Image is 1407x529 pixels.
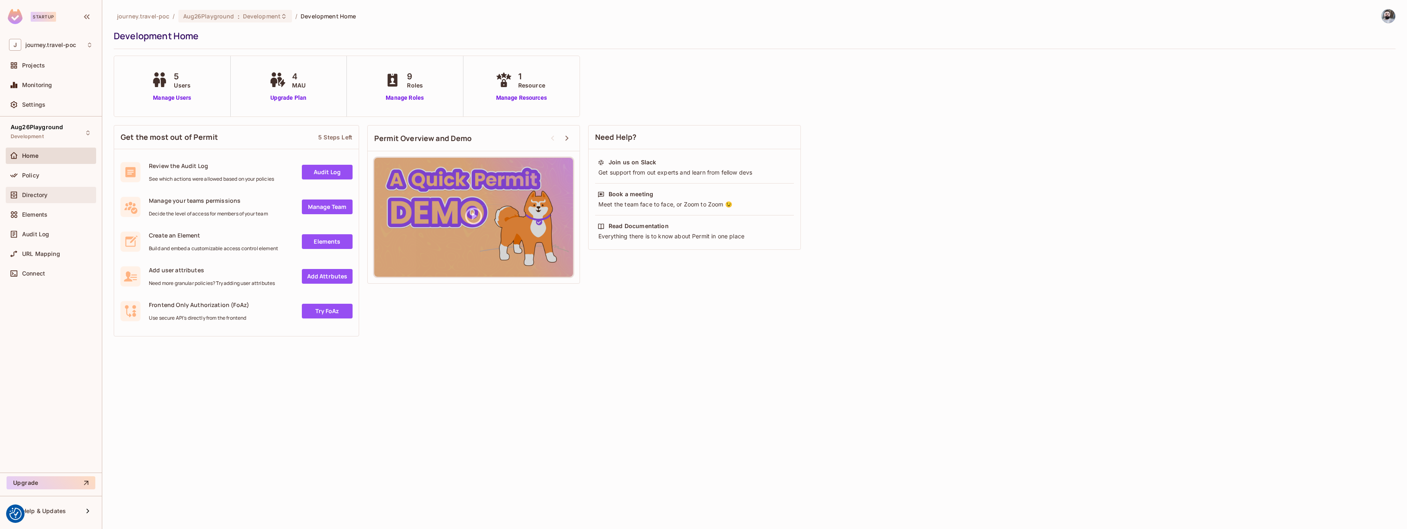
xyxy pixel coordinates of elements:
a: Add Attrbutes [302,269,353,284]
span: Help & Updates [22,508,66,514]
a: Manage Roles [382,94,427,102]
a: Try FoAz [302,304,353,318]
span: See which actions were allowed based on your policies [149,176,274,182]
span: Users [174,81,191,90]
span: Aug26Playground [183,12,234,20]
div: Book a meeting [609,190,653,198]
div: 5 Steps Left [318,133,352,141]
span: Manage your teams permissions [149,197,268,204]
a: Upgrade Plan [267,94,310,102]
span: Home [22,152,39,159]
div: Development Home [114,30,1391,42]
li: / [173,12,175,20]
span: 5 [174,70,191,83]
span: Connect [22,270,45,277]
span: Workspace: journey.travel-poc [25,42,76,48]
a: Manage Users [149,94,195,102]
div: Get support from out experts and learn from fellow devs [598,168,791,177]
span: Build and embed a customizable access control element [149,245,278,252]
span: Add user attributes [149,266,275,274]
button: Upgrade [7,476,95,489]
button: Consent Preferences [9,508,22,520]
span: 9 [407,70,423,83]
div: Read Documentation [609,222,669,230]
span: 1 [518,70,545,83]
span: URL Mapping [22,251,60,257]
span: Settings [22,101,45,108]
span: Need Help? [595,132,637,142]
span: Resource [518,81,545,90]
span: : [237,13,240,20]
span: Roles [407,81,423,90]
a: Elements [302,234,353,249]
span: 4 [292,70,306,83]
span: Get the most out of Permit [121,132,218,142]
span: Elements [22,211,47,218]
span: the active workspace [117,12,169,20]
span: Directory [22,192,47,198]
img: Sam Armitt-Fior [1382,9,1395,23]
span: Monitoring [22,82,52,88]
span: Aug26Playground [11,124,63,130]
div: Startup [31,12,56,22]
a: Audit Log [302,165,353,179]
span: Development [11,133,44,140]
span: Create an Element [149,231,278,239]
span: Review the Audit Log [149,162,274,170]
span: J [9,39,21,51]
span: Use secure API's directly from the frontend [149,315,249,321]
span: Decide the level of access for members of your team [149,211,268,217]
img: Revisit consent button [9,508,22,520]
li: / [295,12,297,20]
span: Development [243,12,281,20]
div: Everything there is to know about Permit in one place [598,232,791,240]
div: Join us on Slack [609,158,656,166]
div: Meet the team face to face, or Zoom to Zoom 😉 [598,200,791,208]
a: Manage Resources [494,94,549,102]
span: Projects [22,62,45,69]
span: Audit Log [22,231,49,238]
span: Frontend Only Authorization (FoAz) [149,301,249,309]
span: Permit Overview and Demo [374,133,472,143]
span: MAU [292,81,306,90]
a: Manage Team [302,199,353,214]
span: Need more granular policies? Try adding user attributes [149,280,275,287]
img: SReyMgAAAABJRU5ErkJggg== [8,9,22,24]
span: Development Home [301,12,356,20]
span: Policy [22,172,39,179]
